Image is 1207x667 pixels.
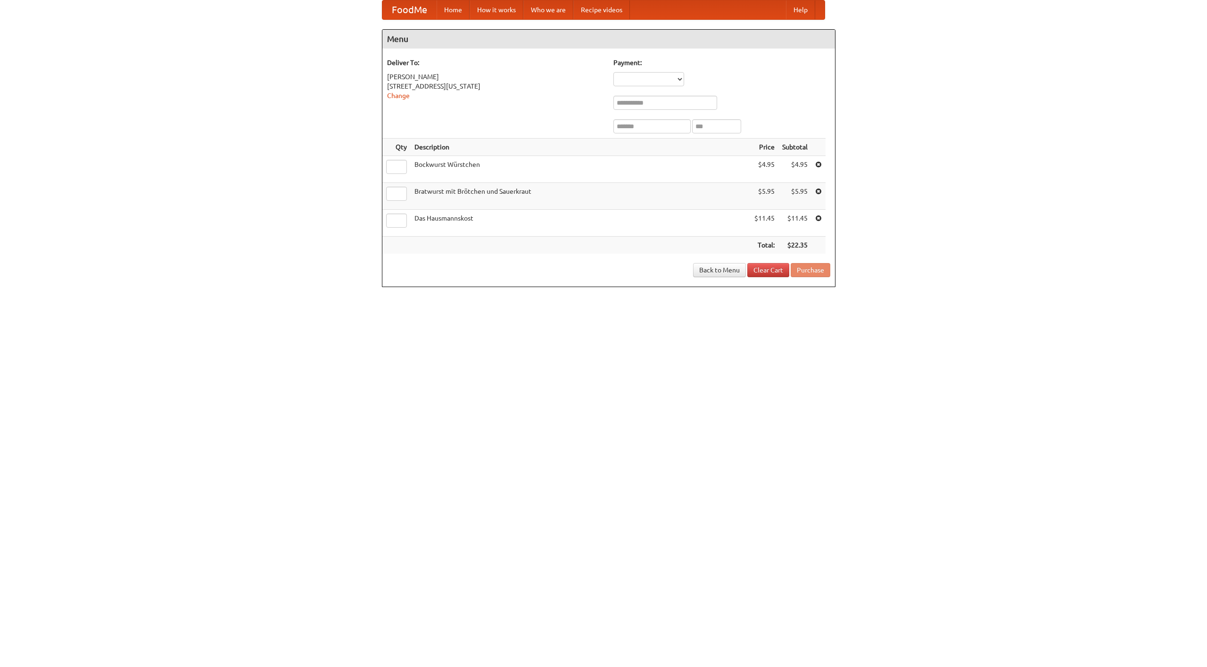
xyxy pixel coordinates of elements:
[751,210,778,237] td: $11.45
[778,237,811,254] th: $22.35
[747,263,789,277] a: Clear Cart
[751,139,778,156] th: Price
[387,58,604,67] h5: Deliver To:
[751,183,778,210] td: $5.95
[382,30,835,49] h4: Menu
[411,183,751,210] td: Bratwurst mit Brötchen und Sauerkraut
[387,92,410,99] a: Change
[470,0,523,19] a: How it works
[382,0,437,19] a: FoodMe
[387,82,604,91] div: [STREET_ADDRESS][US_STATE]
[778,139,811,156] th: Subtotal
[411,156,751,183] td: Bockwurst Würstchen
[411,210,751,237] td: Das Hausmannskost
[437,0,470,19] a: Home
[523,0,573,19] a: Who we are
[693,263,746,277] a: Back to Menu
[411,139,751,156] th: Description
[573,0,630,19] a: Recipe videos
[613,58,830,67] h5: Payment:
[382,139,411,156] th: Qty
[751,156,778,183] td: $4.95
[786,0,815,19] a: Help
[387,72,604,82] div: [PERSON_NAME]
[751,237,778,254] th: Total:
[778,210,811,237] td: $11.45
[778,183,811,210] td: $5.95
[791,263,830,277] button: Purchase
[778,156,811,183] td: $4.95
